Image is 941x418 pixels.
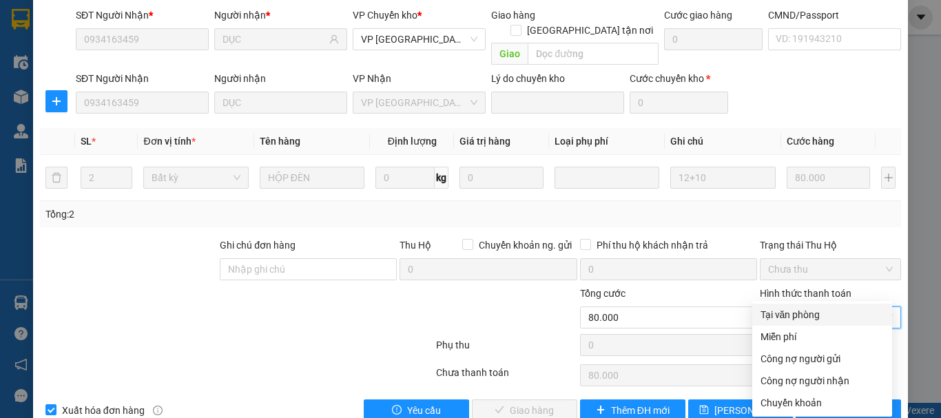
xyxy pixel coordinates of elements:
div: SĐT Người Nhận [76,71,209,86]
input: Ghi chú đơn hàng [220,258,397,280]
th: Ghi chú [665,128,780,155]
div: Người nhận [214,71,347,86]
div: CMND/Passport [768,8,901,23]
span: plus [46,96,67,107]
span: exclamation-circle [392,405,402,416]
span: [GEOGRAPHIC_DATA] tận nơi [521,23,659,38]
div: Người nhận [214,8,347,23]
span: VP Chuyển kho [353,10,417,21]
span: Giao hàng [491,10,535,21]
span: Đơn vị tính [143,136,195,147]
button: plus [45,90,68,112]
span: Tổng cước [580,288,625,299]
span: VP Yên Bình [361,29,477,50]
span: Yêu cầu [407,403,441,418]
span: Định lượng [388,136,437,147]
span: Bất kỳ [152,167,240,188]
input: Dọc đường [528,43,659,65]
input: 0 [459,167,544,189]
div: Tại văn phòng [761,307,884,322]
div: Trạng thái Thu Hộ [760,238,901,253]
span: info-circle [153,406,163,415]
span: [PERSON_NAME] chuyển hoàn [714,403,845,418]
button: delete [45,167,68,189]
span: save [699,405,709,416]
div: Công nợ người gửi [761,351,884,366]
span: plus [596,405,606,416]
span: Chưa thu [768,259,893,280]
div: Chưa thanh toán [435,365,579,389]
div: SĐT Người Nhận [76,8,209,23]
span: Tên hàng [260,136,300,147]
input: Ghi Chú [670,167,775,189]
span: SL [81,136,92,147]
label: Hình thức thanh toán [760,288,851,299]
div: Cước chuyển kho [630,71,728,86]
span: Thu Hộ [400,240,431,251]
div: Lý do chuyển kho [491,71,624,86]
span: Chuyển khoản ng. gửi [473,238,577,253]
div: Cước gửi hàng sẽ được ghi vào công nợ của người gửi [752,348,892,370]
input: 0 [787,167,871,189]
div: Tổng: 2 [45,207,364,222]
input: Cước giao hàng [664,28,763,50]
div: Phụ thu [435,337,579,362]
button: plus [881,167,896,189]
div: Cước gửi hàng sẽ được ghi vào công nợ của người nhận [752,370,892,392]
span: user [329,34,339,44]
span: Phí thu hộ khách nhận trả [591,238,714,253]
div: Công nợ người nhận [761,373,884,388]
span: Thêm ĐH mới [611,403,670,418]
div: Chuyển khoản [761,395,884,410]
span: Giá trị hàng [459,136,510,147]
span: kg [435,167,448,189]
label: Ghi chú đơn hàng [220,240,296,251]
span: Giao [491,43,528,65]
span: Cước hàng [787,136,834,147]
span: Xuất hóa đơn hàng [56,403,150,418]
label: Cước giao hàng [664,10,732,21]
input: VD: Bàn, Ghế [260,167,364,189]
input: Tên người nhận [223,32,327,47]
th: Loại phụ phí [549,128,665,155]
div: Miễn phí [761,329,884,344]
div: VP Nhận [353,71,486,86]
span: VP Phú Bình [361,92,477,113]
